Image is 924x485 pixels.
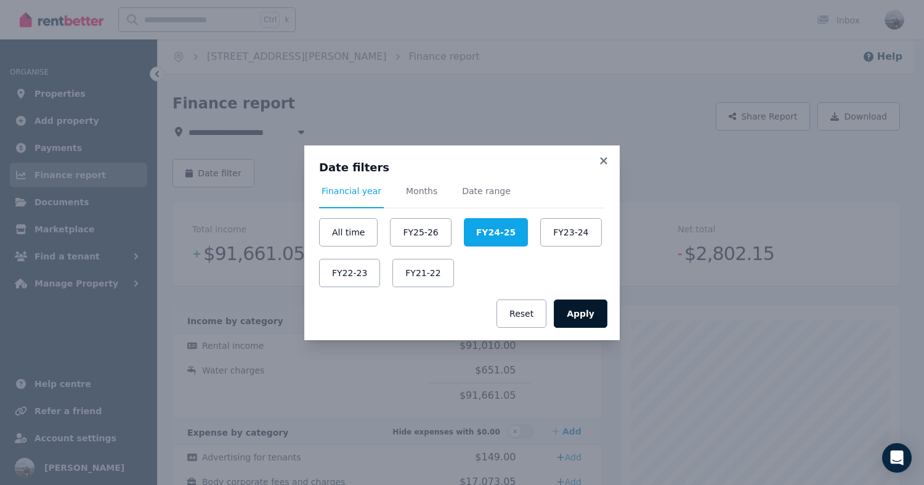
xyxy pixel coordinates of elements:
[464,218,528,247] button: FY24-25
[322,185,381,197] span: Financial year
[554,300,607,328] button: Apply
[540,218,601,247] button: FY23-24
[319,160,605,175] h3: Date filters
[882,443,912,473] div: Open Intercom Messenger
[496,300,546,328] button: Reset
[406,185,437,197] span: Months
[319,259,380,287] button: FY22-23
[392,259,453,287] button: FY21-22
[319,218,378,247] button: All time
[390,218,451,247] button: FY25-26
[462,185,511,197] span: Date range
[319,185,605,208] nav: Tabs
